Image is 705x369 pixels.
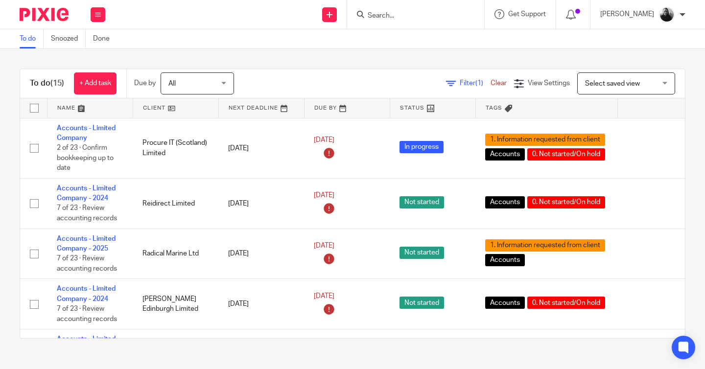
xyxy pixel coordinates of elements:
td: [DATE] [218,178,304,229]
input: Search [367,12,455,21]
span: Accounts [485,148,525,161]
td: Reidirect Limited [133,178,218,229]
img: IMG_9585.jpg [659,7,675,23]
span: [DATE] [314,192,334,199]
p: Due by [134,78,156,88]
td: [DATE] [218,118,304,178]
span: 1. Information requested from client [485,239,605,252]
span: Not started [399,196,444,208]
a: Accounts - Limited Company - 2024 [57,185,116,202]
td: Procure IT (Scotland) Limited [133,118,218,178]
span: In progress [399,141,444,153]
td: Radical Marine Ltd [133,229,218,279]
a: Accounts - Limited Company - 2025 [57,235,116,252]
span: [DATE] [314,293,334,300]
span: Tags [486,105,502,111]
span: Not started [399,297,444,309]
img: Pixie [20,8,69,21]
span: Select saved view [585,80,640,87]
span: [DATE] [314,137,334,144]
span: Accounts [485,254,525,266]
a: Accounts - Limited Company [57,125,116,141]
a: + Add task [74,72,117,94]
span: 2 of 23 · Confirm bookkeeping up to date [57,144,114,171]
span: Filter [460,80,491,87]
span: (1) [475,80,483,87]
span: All [168,80,176,87]
a: Snoozed [51,29,86,48]
a: Clear [491,80,507,87]
span: (15) [50,79,64,87]
span: 7 of 23 · Review accounting records [57,255,117,273]
span: Get Support [508,11,546,18]
a: Accounts - Limited Company - 2024 [57,336,116,352]
h1: To do [30,78,64,89]
span: Not started [399,247,444,259]
span: Accounts [485,196,525,208]
td: [DATE] [218,229,304,279]
span: 7 of 23 · Review accounting records [57,305,117,323]
a: Accounts - Limited Company - 2024 [57,285,116,302]
a: To do [20,29,44,48]
td: [DATE] [218,279,304,329]
span: 0. Not started/On hold [527,196,605,208]
span: View Settings [528,80,570,87]
span: 1. Information requested from client [485,134,605,146]
span: 7 of 23 · Review accounting records [57,205,117,222]
p: [PERSON_NAME] [600,9,654,19]
span: [DATE] [314,242,334,249]
td: [PERSON_NAME] Edinburgh Limited [133,279,218,329]
span: 0. Not started/On hold [527,148,605,161]
span: 0. Not started/On hold [527,297,605,309]
span: Accounts [485,297,525,309]
a: Done [93,29,117,48]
